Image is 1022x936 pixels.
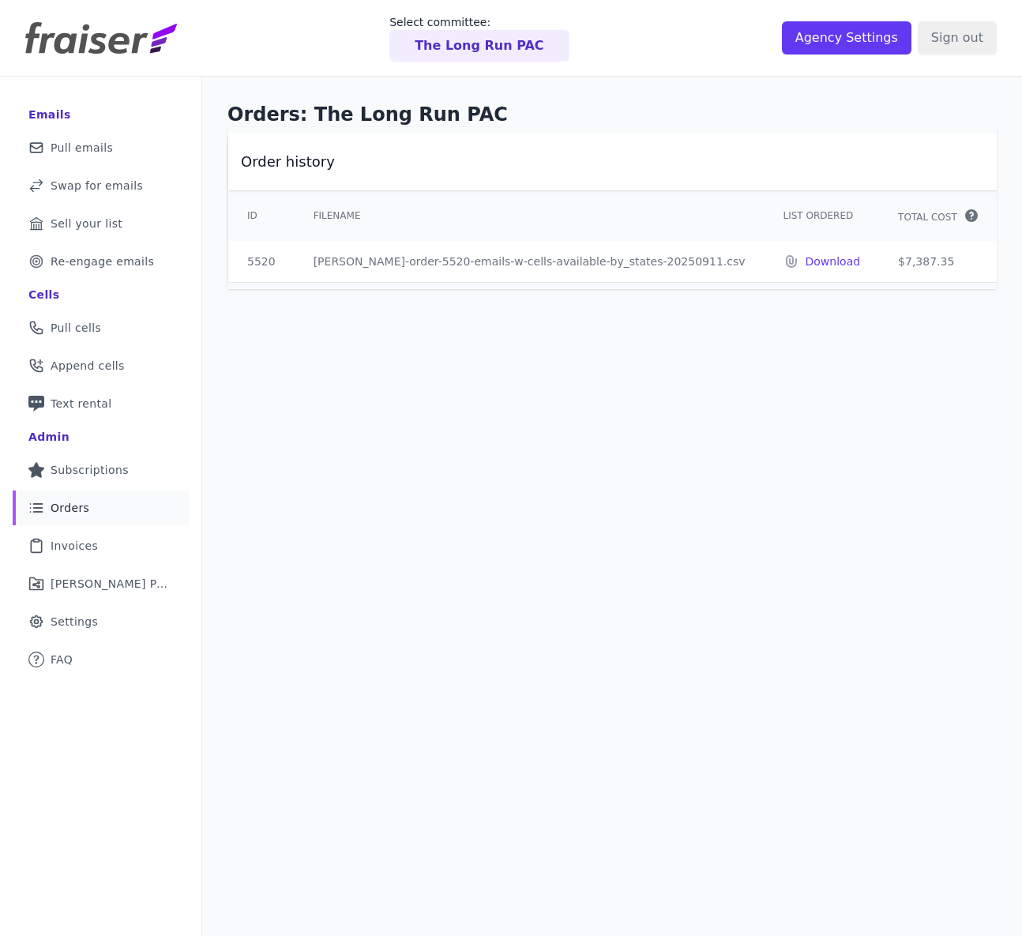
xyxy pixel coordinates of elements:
[28,107,71,122] div: Emails
[918,21,997,55] input: Sign out
[13,386,189,421] a: Text rental
[51,576,170,592] span: [PERSON_NAME] Performance
[51,500,89,516] span: Orders
[13,348,189,383] a: Append cells
[228,241,295,282] td: 5520
[295,241,765,282] td: [PERSON_NAME]-order-5520-emails-w-cells-available-by_states-20250911.csv
[295,190,765,241] th: Filename
[51,396,112,412] span: Text rental
[13,453,189,487] a: Subscriptions
[28,287,59,303] div: Cells
[806,254,861,269] a: Download
[51,178,143,194] span: Swap for emails
[879,241,1005,282] td: $7,387.35
[28,429,70,445] div: Admin
[765,190,880,241] th: List Ordered
[389,14,569,62] a: Select committee: The Long Run PAC
[51,462,129,478] span: Subscriptions
[13,566,189,601] a: [PERSON_NAME] Performance
[51,320,101,336] span: Pull cells
[13,604,189,639] a: Settings
[13,206,189,241] a: Sell your list
[51,358,125,374] span: Append cells
[415,36,543,55] p: The Long Run PAC
[13,310,189,345] a: Pull cells
[13,528,189,563] a: Invoices
[782,21,911,55] input: Agency Settings
[51,652,73,667] span: FAQ
[228,190,295,241] th: ID
[13,168,189,203] a: Swap for emails
[389,14,569,30] p: Select committee:
[51,614,98,630] span: Settings
[51,254,154,269] span: Re-engage emails
[13,130,189,165] a: Pull emails
[898,211,957,224] span: Total Cost
[51,538,98,554] span: Invoices
[13,244,189,279] a: Re-engage emails
[13,642,189,677] a: FAQ
[51,216,122,231] span: Sell your list
[227,102,997,127] h1: Orders: The Long Run PAC
[13,491,189,525] a: Orders
[25,22,177,54] img: Fraiser Logo
[51,140,113,156] span: Pull emails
